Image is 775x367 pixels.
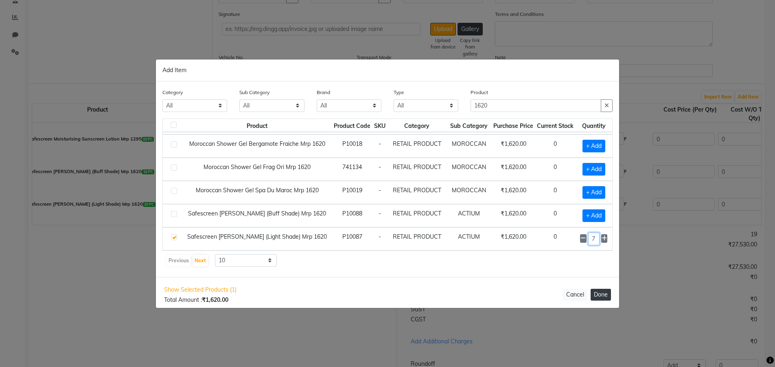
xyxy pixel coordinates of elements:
[447,119,492,132] th: Sub Category
[332,134,372,158] td: P10018
[202,296,228,303] b: ₹1,620.00
[493,122,533,130] span: Purchase Price
[332,227,372,251] td: P10087
[387,181,447,204] td: RETAIL PRODUCT
[193,255,208,266] button: Next
[372,204,387,227] td: -
[387,134,447,158] td: RETAIL PRODUCT
[447,181,492,204] td: MOROCCAN
[394,89,404,96] label: Type
[182,119,332,132] th: Product
[535,204,575,227] td: 0
[164,286,236,294] span: Show Selected Products (1)
[372,119,387,132] th: SKU
[182,181,332,204] td: Moroccan Shower Gel Spa Du Maroc Mrp 1620
[372,181,387,204] td: -
[492,227,535,251] td: ₹1,620.00
[563,289,587,301] button: Cancel
[582,140,605,152] span: + Add
[372,134,387,158] td: -
[239,89,269,96] label: Sub Category
[164,296,228,303] span: Total Amount :
[575,119,612,132] th: Quantity
[332,204,372,227] td: P10088
[182,134,332,158] td: Moroccan Shower Gel Bergamote Fraiche Mrp 1620
[387,119,447,132] th: Category
[582,209,605,222] span: + Add
[535,227,575,251] td: 0
[535,181,575,204] td: 0
[182,158,332,181] td: Moroccan Shower Gel Frag Ori Mrp 1620
[447,204,492,227] td: ACTIUM
[156,59,619,81] div: Add Item
[582,186,605,199] span: + Add
[447,227,492,251] td: ACTIUM
[332,119,372,132] th: Product Code
[582,163,605,176] span: + Add
[182,204,332,227] td: Safescreen [PERSON_NAME] (Buff Shade) Mrp 1620
[591,289,611,301] button: Done
[492,181,535,204] td: ₹1,620.00
[535,158,575,181] td: 0
[471,89,488,96] label: Product
[535,119,575,132] th: Current Stock
[387,227,447,251] td: RETAIL PRODUCT
[447,158,492,181] td: MOROCCAN
[447,134,492,158] td: MOROCCAN
[387,158,447,181] td: RETAIL PRODUCT
[332,158,372,181] td: 741134
[162,89,183,96] label: Category
[535,134,575,158] td: 0
[372,158,387,181] td: -
[471,99,601,112] input: Search or Scan Product
[372,227,387,251] td: -
[332,181,372,204] td: P10019
[492,204,535,227] td: ₹1,620.00
[387,204,447,227] td: RETAIL PRODUCT
[492,158,535,181] td: ₹1,620.00
[317,89,330,96] label: Brand
[492,134,535,158] td: ₹1,620.00
[182,227,332,251] td: Safescreen [PERSON_NAME] (Light Shade) Mrp 1620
